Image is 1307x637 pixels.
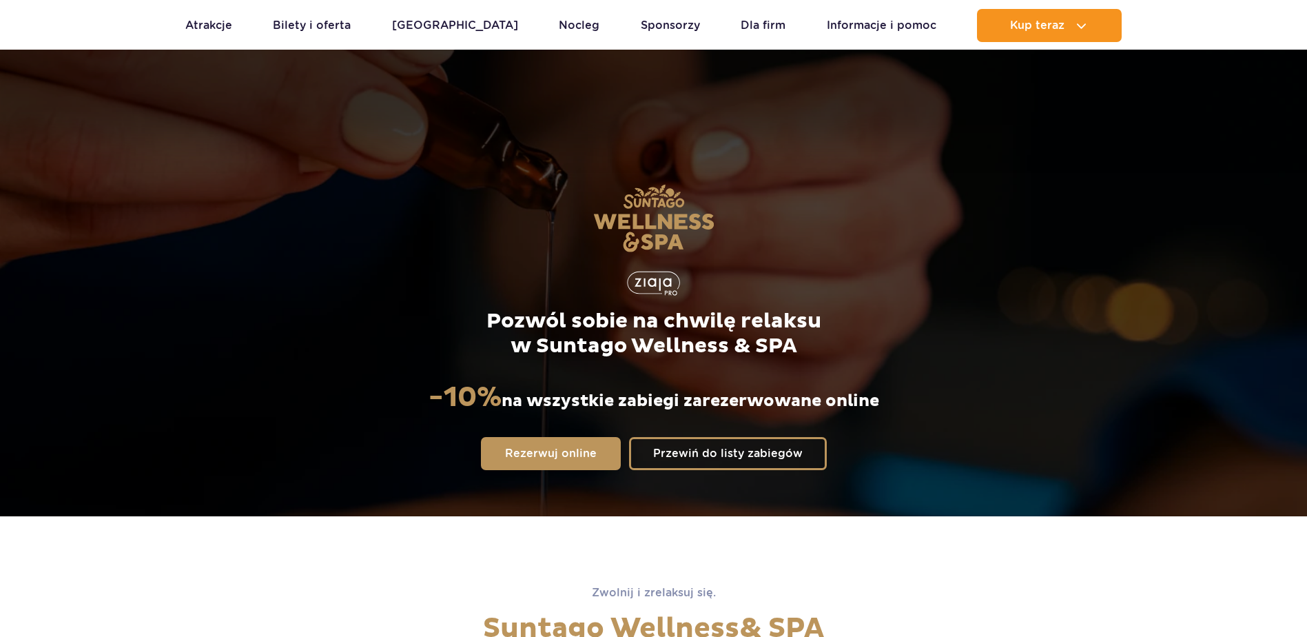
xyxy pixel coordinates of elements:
[559,9,599,42] a: Nocleg
[653,448,803,459] span: Przewiń do listy zabiegów
[429,381,502,415] strong: -10%
[429,381,879,415] p: na wszystkie zabiegi zarezerwowane online
[273,9,351,42] a: Bilety i oferta
[593,184,714,252] img: Suntago Wellness & SPA
[827,9,936,42] a: Informacje i pomoc
[641,9,700,42] a: Sponsorzy
[629,437,827,470] a: Przewiń do listy zabiegów
[977,9,1122,42] button: Kup teraz
[592,586,716,599] span: Zwolnij i zrelaksuj się.
[185,9,232,42] a: Atrakcje
[481,437,621,470] a: Rezerwuj online
[505,448,597,459] span: Rezerwuj online
[392,9,518,42] a: [GEOGRAPHIC_DATA]
[741,9,785,42] a: Dla firm
[428,309,879,358] p: Pozwól sobie na chwilę relaksu w Suntago Wellness & SPA
[1010,19,1064,32] span: Kup teraz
